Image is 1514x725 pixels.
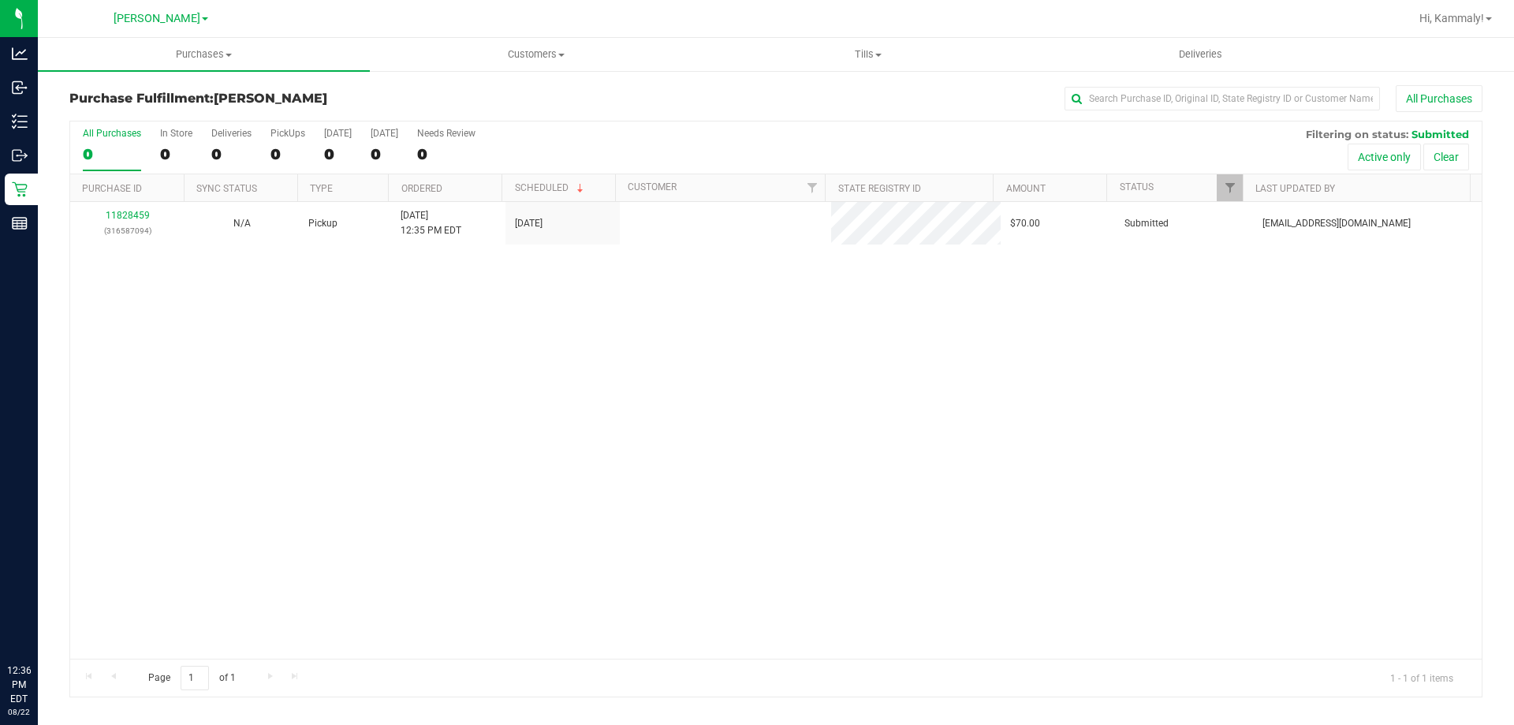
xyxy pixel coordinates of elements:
span: Not Applicable [233,218,251,229]
button: N/A [233,216,251,231]
span: [DATE] [515,216,543,231]
a: Sync Status [196,183,257,194]
a: 11828459 [106,210,150,221]
span: Tills [703,47,1033,62]
span: Hi, Kammaly! [1419,12,1484,24]
p: (316587094) [80,223,175,238]
div: In Store [160,128,192,139]
span: Filtering on status: [1306,128,1408,140]
span: Submitted [1124,216,1169,231]
a: Status [1120,181,1154,192]
div: 0 [83,145,141,163]
div: 0 [417,145,475,163]
div: Deliveries [211,128,252,139]
div: PickUps [270,128,305,139]
a: State Registry ID [838,183,921,194]
input: 1 [181,666,209,690]
span: $70.00 [1010,216,1040,231]
iframe: Resource center [16,599,63,646]
a: Amount [1006,183,1046,194]
span: Page of 1 [135,666,248,690]
button: All Purchases [1396,85,1482,112]
inline-svg: Inventory [12,114,28,129]
a: Filter [799,174,825,201]
div: All Purchases [83,128,141,139]
div: 0 [371,145,398,163]
span: Deliveries [1158,47,1244,62]
h3: Purchase Fulfillment: [69,92,540,106]
a: Purchase ID [82,183,142,194]
a: Purchases [38,38,370,71]
div: [DATE] [371,128,398,139]
inline-svg: Retail [12,181,28,197]
div: 0 [324,145,352,163]
span: [DATE] 12:35 PM EDT [401,208,461,238]
div: 0 [211,145,252,163]
button: Active only [1348,144,1421,170]
div: 0 [270,145,305,163]
inline-svg: Analytics [12,46,28,62]
span: Submitted [1411,128,1469,140]
inline-svg: Inbound [12,80,28,95]
a: Scheduled [515,182,587,193]
span: [PERSON_NAME] [114,12,200,25]
p: 12:36 PM EDT [7,663,31,706]
p: 08/22 [7,706,31,718]
a: Tills [702,38,1034,71]
div: 0 [160,145,192,163]
div: [DATE] [324,128,352,139]
a: Last Updated By [1255,183,1335,194]
a: Type [310,183,333,194]
a: Deliveries [1035,38,1367,71]
a: Customers [370,38,702,71]
span: Customers [371,47,701,62]
a: Ordered [401,183,442,194]
inline-svg: Reports [12,215,28,231]
span: [PERSON_NAME] [214,91,327,106]
input: Search Purchase ID, Original ID, State Registry ID or Customer Name... [1065,87,1380,110]
a: Customer [628,181,677,192]
span: 1 - 1 of 1 items [1378,666,1466,689]
a: Filter [1217,174,1243,201]
span: [EMAIL_ADDRESS][DOMAIN_NAME] [1262,216,1411,231]
inline-svg: Outbound [12,148,28,163]
span: Purchases [38,47,370,62]
div: Needs Review [417,128,475,139]
button: Clear [1423,144,1469,170]
span: Pickup [308,216,337,231]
